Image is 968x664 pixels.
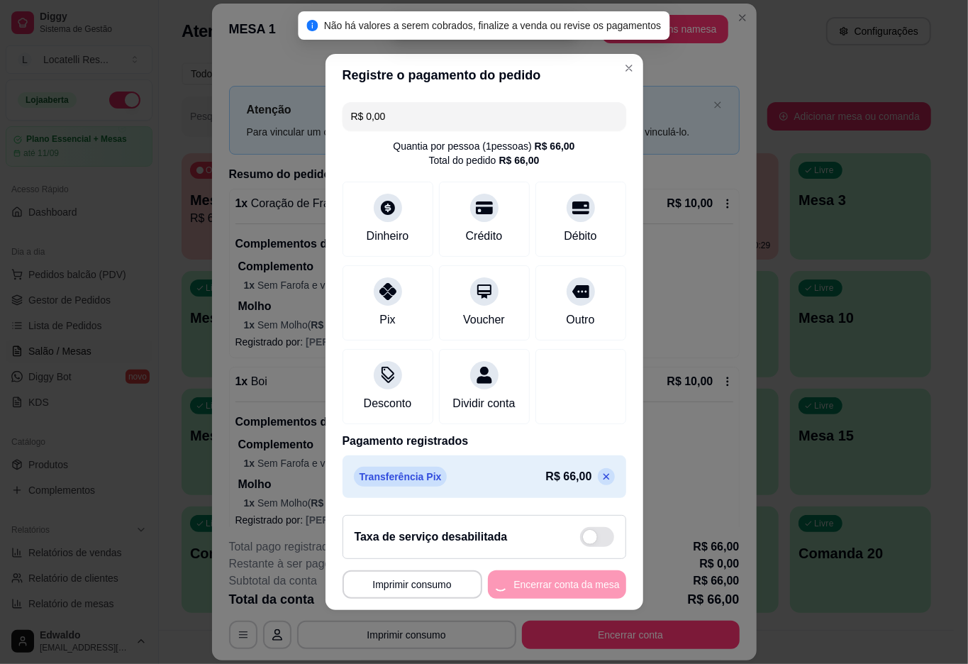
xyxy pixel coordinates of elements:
[343,570,482,599] button: Imprimir consumo
[354,467,447,487] p: Transferência Pix
[355,529,508,546] h2: Taxa de serviço desabilitada
[367,228,409,245] div: Dinheiro
[364,395,412,412] div: Desconto
[546,468,592,485] p: R$ 66,00
[452,395,515,412] div: Dividir conta
[307,20,318,31] span: info-circle
[326,54,643,96] header: Registre o pagamento do pedido
[324,20,662,31] span: Não há valores a serem cobrados, finalize a venda ou revise os pagamentos
[466,228,503,245] div: Crédito
[393,139,574,153] div: Quantia por pessoa ( 1 pessoas)
[379,311,395,328] div: Pix
[618,57,640,79] button: Close
[566,311,594,328] div: Outro
[429,153,540,167] div: Total do pedido
[535,139,575,153] div: R$ 66,00
[343,433,626,450] p: Pagamento registrados
[351,102,618,131] input: Ex.: hambúrguer de cordeiro
[499,153,540,167] div: R$ 66,00
[463,311,505,328] div: Voucher
[564,228,596,245] div: Débito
